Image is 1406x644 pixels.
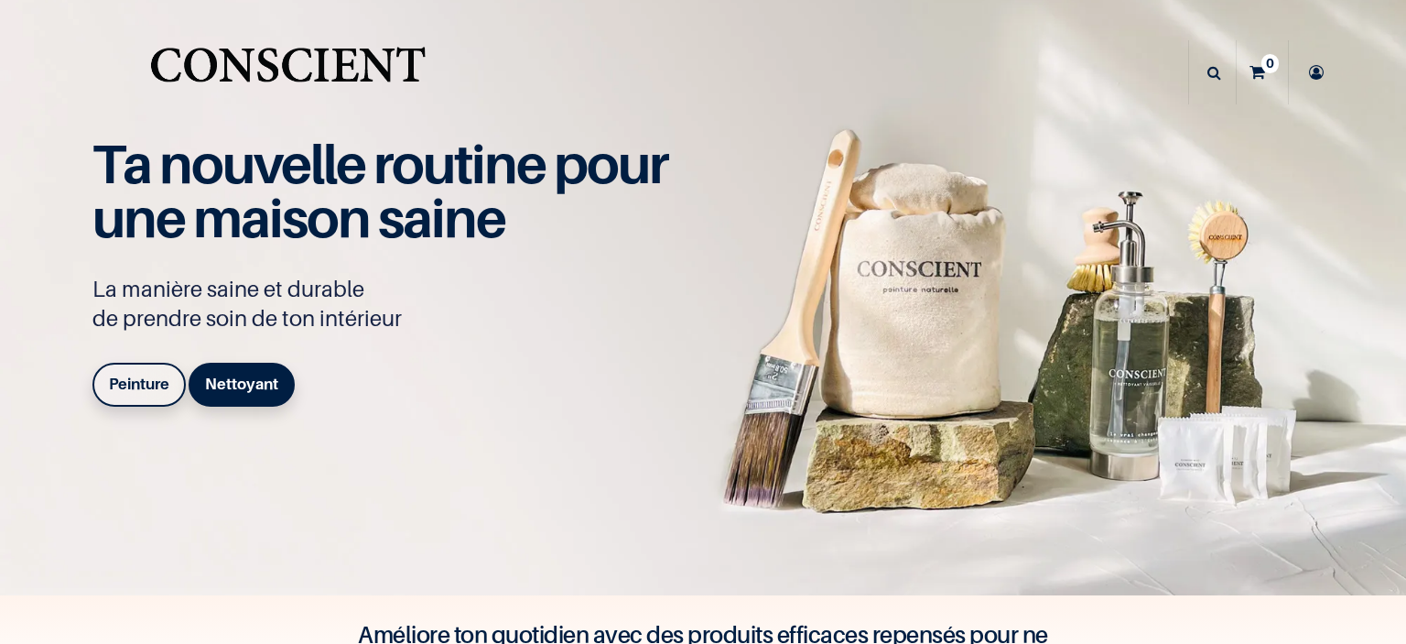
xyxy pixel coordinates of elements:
img: Conscient [146,37,429,109]
a: Peinture [92,363,186,407]
p: La manière saine et durable de prendre soin de ton intérieur [92,275,687,333]
a: Logo of Conscient [146,37,429,109]
a: 0 [1237,40,1288,104]
span: Ta nouvelle routine pour une maison saine [92,131,667,250]
a: Nettoyant [189,363,295,407]
b: Peinture [109,375,169,393]
sup: 0 [1261,54,1279,72]
b: Nettoyant [205,375,278,393]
